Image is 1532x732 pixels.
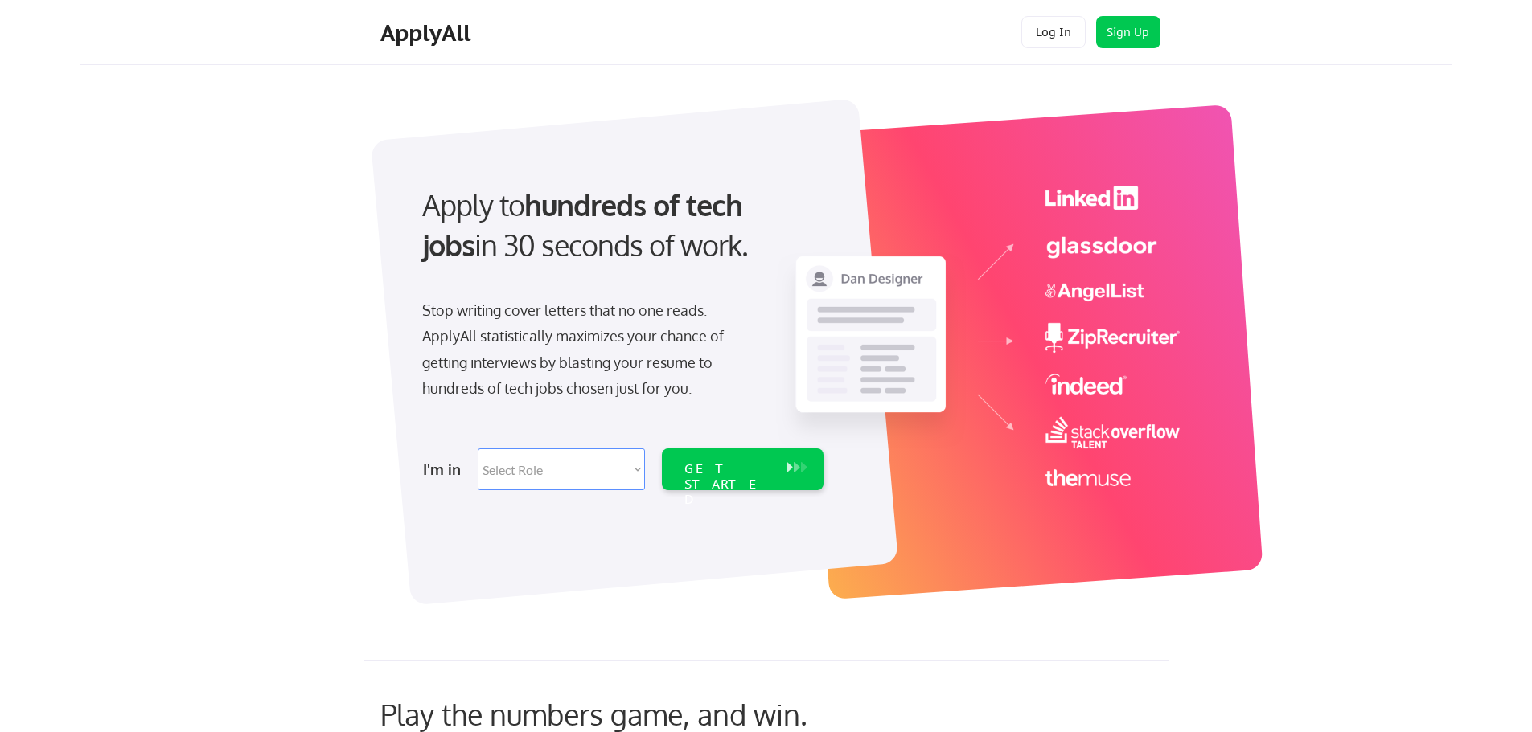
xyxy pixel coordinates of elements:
[1096,16,1160,48] button: Sign Up
[684,461,770,508] div: GET STARTED
[380,697,879,731] div: Play the numbers game, and win.
[1021,16,1086,48] button: Log In
[380,19,475,47] div: ApplyAll
[422,185,817,266] div: Apply to in 30 seconds of work.
[422,186,750,263] strong: hundreds of tech jobs
[422,297,753,402] div: Stop writing cover letters that no one reads. ApplyAll statistically maximizes your chance of get...
[423,456,468,482] div: I'm in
